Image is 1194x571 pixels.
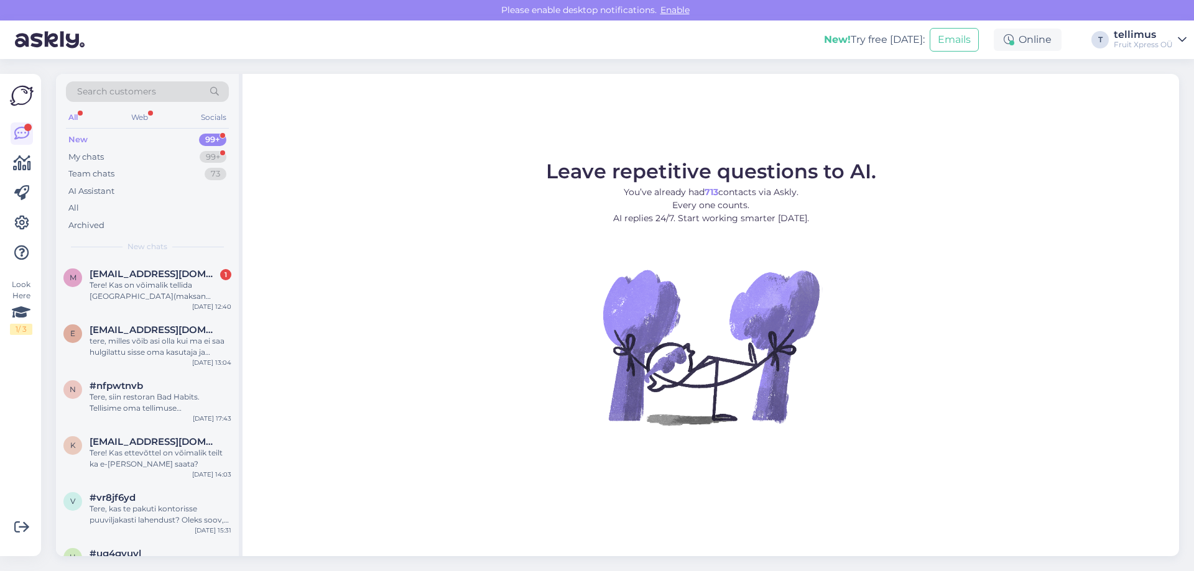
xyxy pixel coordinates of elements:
[90,391,231,414] div: Tere, siin restoran Bad Habits. Tellisime oma tellimuse [PERSON_NAME] 10-ks. [PERSON_NAME] 12 hel...
[546,159,876,183] span: Leave repetitive questions to AI.
[705,186,718,198] b: 713
[90,447,231,470] div: Tere! Kas ettevõttel on võimalik teilt ka e-[PERSON_NAME] saata?
[68,151,104,163] div: My chats
[199,134,226,146] div: 99+
[127,241,167,252] span: New chats
[195,526,231,535] div: [DATE] 15:31
[10,279,32,335] div: Look Here
[930,28,979,52] button: Emails
[1114,40,1173,50] div: Fruit Xpress OÜ
[70,552,76,562] span: u
[994,29,1062,51] div: Online
[66,109,80,126] div: All
[1091,31,1109,48] div: T
[90,380,143,391] span: #nfpwtnvb
[200,151,226,163] div: 99+
[70,496,75,506] span: v
[70,273,76,282] span: m
[192,358,231,367] div: [DATE] 13:04
[205,168,226,180] div: 73
[192,470,231,479] div: [DATE] 14:03
[77,85,156,98] span: Search customers
[70,441,76,450] span: k
[68,185,114,198] div: AI Assistant
[68,202,79,214] div: All
[90,280,231,302] div: Tere! Kas on võimalik tellida [GEOGRAPHIC_DATA](maksan postikulut)? Oho nisu meega 0,5kg x 5pak. ...
[90,548,141,559] span: #ug4gyuvl
[1114,30,1173,40] div: tellimus
[70,329,75,338] span: e
[129,109,150,126] div: Web
[1114,30,1187,50] a: tellimusFruit Xpress OÜ
[90,336,231,358] div: tere, milles võib asi olla kui ma ei saa hulgilattu sisse oma kasutaja ja parooliga?
[90,503,231,526] div: Tere, kas te pakuti kontorisse puuviljakasti lahendust? Oleks soov, et puuviljad tuleksid iganäda...
[599,235,823,459] img: No Chat active
[90,268,219,280] span: mare71@elisanet.fi
[657,4,693,16] span: Enable
[546,186,876,225] p: You’ve already had contacts via Askly. Every one counts. AI replies 24/7. Start working smarter [...
[68,219,104,232] div: Archived
[90,436,219,447] span: kadiprants8@gmail.com
[193,414,231,423] div: [DATE] 17:43
[90,492,136,503] span: #vr8jf6yd
[824,32,925,47] div: Try free [DATE]:
[10,84,34,107] img: Askly Logo
[824,34,851,45] b: New!
[70,385,76,394] span: n
[220,269,231,280] div: 1
[90,324,219,336] span: elevant@elevant.ee
[10,324,32,335] div: 1 / 3
[192,302,231,311] div: [DATE] 12:40
[68,168,114,180] div: Team chats
[68,134,88,146] div: New
[198,109,229,126] div: Socials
